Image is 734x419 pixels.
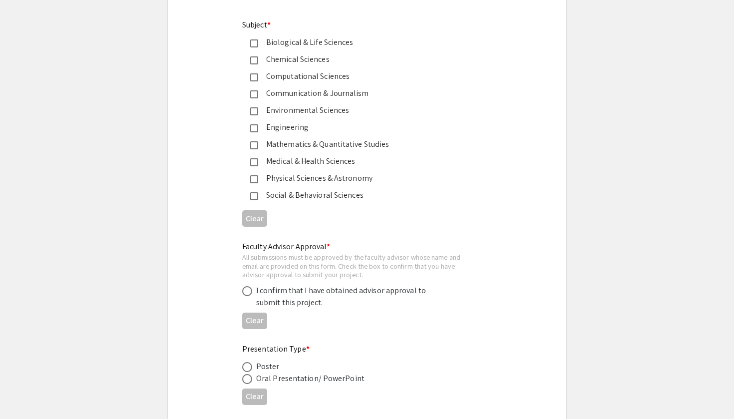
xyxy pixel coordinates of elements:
button: Clear [242,389,267,405]
iframe: Chat [7,374,42,412]
div: Communication & Journalism [258,87,468,99]
div: Computational Sciences [258,70,468,82]
div: Poster [256,361,280,373]
mat-label: Presentation Type [242,344,310,354]
div: Oral Presentation/ PowerPoint [256,373,365,385]
div: I confirm that I have obtained advisor approval to submit this project. [256,285,431,309]
div: Environmental Sciences [258,104,468,116]
mat-label: Faculty Advisor Approval [242,241,331,252]
div: Engineering [258,121,468,133]
div: All submissions must be approved by the faculty advisor whose name and email are provided on this... [242,253,476,279]
button: Clear [242,313,267,329]
div: Social & Behavioral Sciences [258,189,468,201]
div: Medical & Health Sciences [258,155,468,167]
div: Physical Sciences & Astronomy [258,172,468,184]
mat-label: Subject [242,19,271,30]
button: Clear [242,210,267,227]
div: Biological & Life Sciences [258,36,468,48]
div: Mathematics & Quantitative Studies [258,138,468,150]
div: Chemical Sciences [258,53,468,65]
